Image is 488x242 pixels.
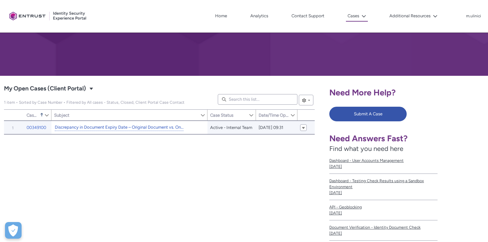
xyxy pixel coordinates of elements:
a: Case Status [207,110,249,120]
input: Search this list... [218,94,297,105]
lightning-formatted-date-time: [DATE] [329,211,342,215]
a: Contact Support [290,11,326,21]
div: Cookie Preferences [5,222,22,239]
span: Case Number [27,113,39,118]
a: Dashboard - User Accounts Management[DATE] [329,154,438,174]
h1: Need Answers Fast? [329,133,438,144]
button: User Profile m.ulinici [466,12,481,19]
span: My Open Cases (Client Portal) [4,83,86,94]
a: Date/Time Opened [256,110,290,120]
button: Additional Resources [388,11,439,21]
a: Case Number [24,110,44,120]
span: Find what you need here [329,145,403,153]
span: [DATE] 09:31 [259,124,283,131]
button: Open Preferences [5,222,22,239]
span: Need More Help? [329,87,396,97]
button: Cases [346,11,368,22]
a: Document Verification - Identity Document Check[DATE] [329,220,438,241]
span: Active - Internal Team [210,124,252,131]
span: API - Geoblocking [329,204,438,210]
button: Submit A Case [329,107,407,121]
button: List View Controls [299,95,313,105]
lightning-formatted-date-time: [DATE] [329,231,342,236]
a: Subject [51,110,200,120]
lightning-formatted-date-time: [DATE] [329,164,342,169]
span: My Open Cases (Client Portal) [4,100,185,105]
span: Document Verification - Identity Document Check [329,224,438,230]
table: My Open Cases (Client Portal) [4,121,315,135]
span: Dashboard - User Accounts Management [329,158,438,164]
lightning-formatted-date-time: [DATE] [329,190,342,195]
a: API - Geoblocking[DATE] [329,200,438,220]
a: Dashboard - Testing Check Results using a Sandbox Environment[DATE] [329,174,438,200]
button: Select a List View: Cases [87,84,95,92]
p: m.ulinici [466,14,481,19]
a: Discrepancy in Document Expiry Date – Original Document vs. Onfido Report [55,124,184,131]
a: 00349100 [27,124,46,131]
a: Home [213,11,229,21]
span: Dashboard - Testing Check Results using a Sandbox Environment [329,178,438,190]
a: Analytics, opens in new tab [249,11,270,21]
